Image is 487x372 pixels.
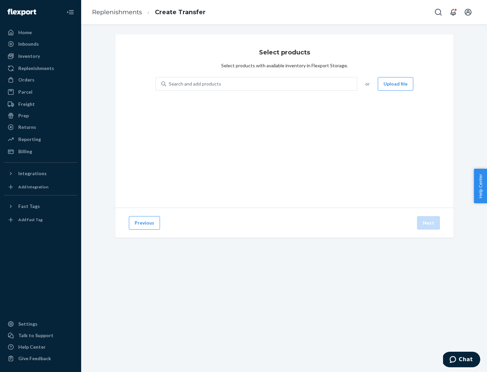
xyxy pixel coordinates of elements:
iframe: Opens a widget where you can chat to one of our agents [443,352,480,369]
a: Create Transfer [155,8,206,16]
button: Open Search Box [432,5,445,19]
a: Inventory [4,51,77,62]
div: Inventory [18,53,40,60]
div: Orders [18,76,34,83]
button: Open account menu [461,5,475,19]
div: Give Feedback [18,355,51,362]
a: Replenishments [4,63,77,74]
div: Inbounds [18,41,39,47]
div: Talk to Support [18,332,53,339]
button: Talk to Support [4,330,77,341]
div: Prep [18,112,29,119]
a: Reporting [4,134,77,145]
a: Freight [4,99,77,110]
div: Parcel [18,89,32,95]
a: Returns [4,122,77,133]
button: Fast Tags [4,201,77,212]
div: Freight [18,101,35,108]
a: Home [4,27,77,38]
div: Integrations [18,170,47,177]
div: Settings [18,321,38,327]
div: Reporting [18,136,41,143]
a: Prep [4,110,77,121]
button: Help Center [474,169,487,203]
div: Add Integration [18,184,48,190]
div: Add Fast Tag [18,217,43,223]
div: Fast Tags [18,203,40,210]
span: or [365,80,370,87]
a: Replenishments [92,8,142,16]
a: Help Center [4,342,77,352]
a: Billing [4,146,77,157]
button: Open notifications [446,5,460,19]
div: Select products with available inventory in Flexport Storage. [221,62,348,69]
a: Orders [4,74,77,85]
ol: breadcrumbs [87,2,211,22]
button: Next [417,216,440,230]
div: Home [18,29,32,36]
button: Previous [129,216,160,230]
h3: Select products [259,48,310,57]
a: Settings [4,319,77,329]
a: Add Fast Tag [4,214,77,225]
div: Replenishments [18,65,54,72]
a: Parcel [4,87,77,97]
div: Help Center [18,344,46,350]
div: Returns [18,124,36,131]
div: Billing [18,148,32,155]
div: Search and add products [169,80,221,87]
a: Add Integration [4,182,77,192]
a: Inbounds [4,39,77,49]
button: Give Feedback [4,353,77,364]
button: Upload file [378,77,413,91]
button: Integrations [4,168,77,179]
button: Close Navigation [64,5,77,19]
img: Flexport logo [7,9,36,16]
